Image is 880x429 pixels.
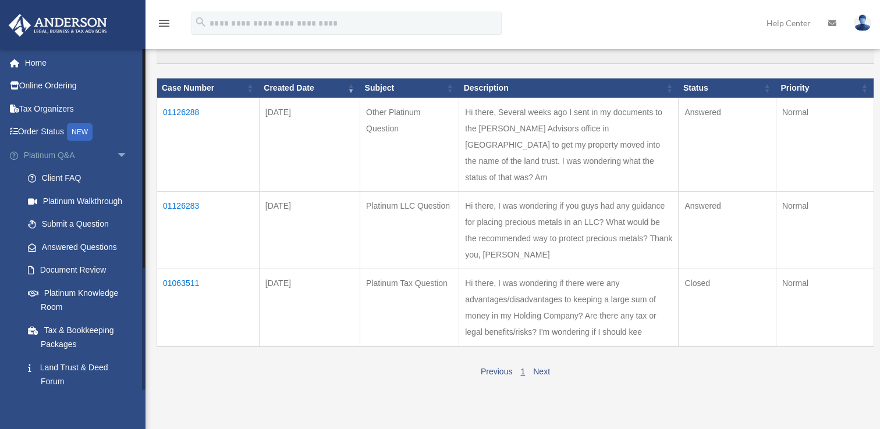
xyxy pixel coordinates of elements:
[157,269,260,347] td: 01063511
[360,192,459,269] td: Platinum LLC Question
[8,51,146,74] a: Home
[157,78,260,98] th: Case Number: activate to sort column ascending
[16,319,146,356] a: Tax & Bookkeeping Packages
[360,98,459,192] td: Other Platinum Question
[16,356,146,393] a: Land Trust & Deed Forum
[679,78,776,98] th: Status: activate to sort column ascending
[16,167,146,190] a: Client FAQ
[776,98,874,192] td: Normal
[67,123,93,141] div: NEW
[157,98,260,192] td: 01126288
[157,20,171,30] a: menu
[360,78,459,98] th: Subject: activate to sort column ascending
[360,269,459,347] td: Platinum Tax Question
[259,192,360,269] td: [DATE]
[776,269,874,347] td: Normal
[259,98,360,192] td: [DATE]
[459,78,679,98] th: Description: activate to sort column ascending
[8,144,146,167] a: Platinum Q&Aarrow_drop_down
[16,259,146,282] a: Document Review
[157,42,874,65] input: Search:
[8,120,146,144] a: Order StatusNEW
[459,98,679,192] td: Hi there, Several weeks ago I sent in my documents to the [PERSON_NAME] Advisors office in [GEOGR...
[157,16,171,30] i: menu
[459,269,679,347] td: Hi there, I was wondering if there were any advantages/disadvantages to keeping a large sum of mo...
[5,14,111,37] img: Anderson Advisors Platinum Portal
[679,269,776,347] td: Closed
[8,74,146,98] a: Online Ordering
[259,78,360,98] th: Created Date: activate to sort column ascending
[16,190,146,213] a: Platinum Walkthrough
[481,367,512,376] a: Previous
[679,192,776,269] td: Answered
[520,367,525,376] a: 1
[533,367,550,376] a: Next
[16,281,146,319] a: Platinum Knowledge Room
[259,269,360,347] td: [DATE]
[854,15,871,31] img: User Pic
[16,213,146,236] a: Submit a Question
[157,192,260,269] td: 01126283
[116,144,140,167] span: arrow_drop_down
[679,98,776,192] td: Answered
[16,235,140,259] a: Answered Questions
[776,78,874,98] th: Priority: activate to sort column ascending
[8,97,146,120] a: Tax Organizers
[776,192,874,269] td: Normal
[459,192,679,269] td: Hi there, I was wondering if you guys had any guidance for placing precious metals in an LLC? Wha...
[194,16,207,28] i: search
